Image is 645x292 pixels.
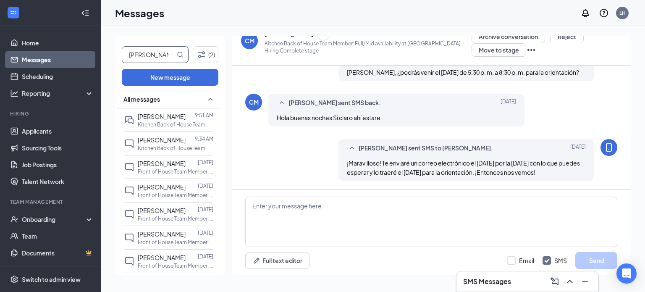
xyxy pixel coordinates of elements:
span: [PERSON_NAME] [138,254,186,261]
a: Messages [22,51,94,68]
p: [DATE] [198,159,213,166]
p: Front of House Team Member: Closer/Nights at [GEOGRAPHIC_DATA] [138,262,213,269]
a: SurveysCrown [22,261,94,278]
svg: MagnifyingGlass [177,51,184,58]
p: Kitchen Back of House Team Member Full/Mid availability español at [GEOGRAPHIC_DATA] [138,145,213,152]
span: [PERSON_NAME] [138,136,186,144]
svg: ComposeMessage [550,276,560,287]
svg: Collapse [81,9,89,17]
span: [PERSON_NAME] [138,183,186,191]
svg: SmallChevronUp [277,98,287,108]
p: [DATE] [198,229,213,237]
div: LH [619,9,626,16]
button: Send [575,252,617,269]
svg: ChatInactive [124,139,134,149]
a: Job Postings [22,156,94,173]
p: Kitchen Back of House Team Member Full/Mid availability español at [GEOGRAPHIC_DATA] [138,121,213,128]
svg: Filter [197,50,207,60]
svg: ChatInactive [124,209,134,219]
button: Archive conversation [472,30,545,43]
span: Hola buenas noches Si claro ahí estare [277,114,380,121]
button: Filter (2) [193,46,218,63]
button: Move to stage [472,43,526,57]
p: [DATE] [198,206,213,213]
a: DocumentsCrown [22,245,94,261]
button: ComposeMessage [548,275,561,288]
span: [PERSON_NAME], ¿podrás venir el [DATE] de 5:30 p. m. a 8:30 p. m. para la orientación? [347,68,579,76]
div: Team Management [10,198,92,205]
a: Home [22,34,94,51]
svg: WorkstreamLogo [9,8,18,17]
svg: MobileSms [604,142,614,153]
p: Front of House Team Member: Closer/Nights at [GEOGRAPHIC_DATA] [138,192,213,199]
svg: Pen [252,256,261,265]
svg: Ellipses [526,45,536,55]
p: Front of House Team Member: Closer/Nights at [GEOGRAPHIC_DATA] [138,215,213,222]
p: 9:51 AM [195,112,213,119]
svg: ChatInactive [124,162,134,172]
p: [DATE] [198,253,213,260]
svg: Minimize [580,276,590,287]
svg: DoubleChat [124,115,134,125]
span: [PERSON_NAME] [138,160,186,167]
a: Sourcing Tools [22,139,94,156]
p: 9:34 AM [195,135,213,142]
input: Search [122,47,175,63]
svg: Notifications [580,8,590,18]
svg: QuestionInfo [599,8,609,18]
svg: SmallChevronUp [347,143,357,153]
p: Kitchen Back of House Team Member: Full/Mid availability at [GEOGRAPHIC_DATA] - Hiring Complete s... [265,40,472,54]
svg: Settings [10,275,18,284]
div: Onboarding [22,215,87,224]
span: [DATE] [501,98,516,108]
div: CM [249,98,259,106]
button: New message [122,69,218,86]
button: Full text editorPen [245,252,309,269]
span: [PERSON_NAME] sent SMS back. [288,98,381,108]
button: ChevronUp [563,275,577,288]
div: Reporting [22,89,94,97]
svg: ChevronUp [565,276,575,287]
button: Reject [550,30,584,43]
h1: Messages [115,6,164,20]
h3: SMS Messages [463,277,511,286]
span: All messages [123,95,160,103]
a: Team [22,228,94,245]
p: Front of House Team Member: Closer/Nights at [GEOGRAPHIC_DATA] [138,168,213,175]
svg: ChatInactive [124,186,134,196]
svg: UserCheck [10,215,18,224]
div: CM [245,37,254,45]
span: [PERSON_NAME] [138,230,186,238]
span: [PERSON_NAME] [138,207,186,214]
div: Hiring [10,110,92,117]
span: [PERSON_NAME] [138,113,186,120]
svg: ChatInactive [124,256,134,266]
p: [DATE] [198,182,213,189]
span: [PERSON_NAME] sent SMS to [PERSON_NAME]. [359,143,493,153]
a: Applicants [22,123,94,139]
svg: ChatInactive [124,233,134,243]
button: Minimize [578,275,592,288]
svg: Analysis [10,89,18,97]
a: Talent Network [22,173,94,190]
div: Switch to admin view [22,275,81,284]
a: Scheduling [22,68,94,85]
svg: SmallChevronUp [205,94,215,104]
div: Open Intercom Messenger [616,263,637,284]
p: Front of House Team Member: Closer/Nights at [GEOGRAPHIC_DATA] [138,239,213,246]
span: ¡Maravilloso! Te enviaré un correo electrónico el [DATE] por la [DATE] con lo que puedes esperar ... [347,159,580,176]
span: [DATE] [570,143,586,153]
